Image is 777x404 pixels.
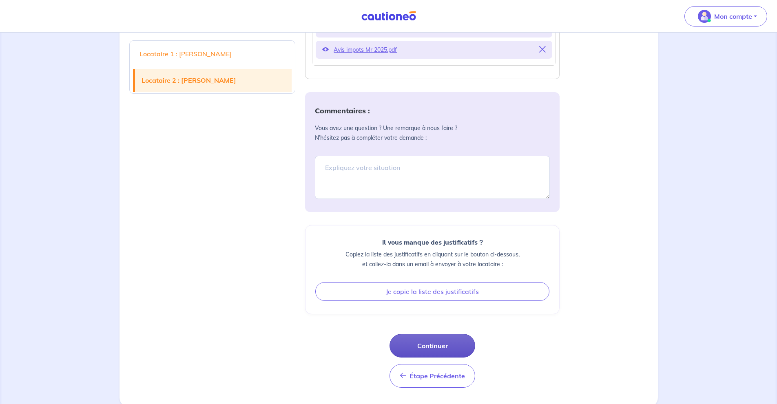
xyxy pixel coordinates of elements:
[315,282,549,301] button: Je copie la liste des justificatifs
[698,10,711,23] img: illu_account_valid_menu.svg
[684,6,767,26] button: illu_account_valid_menu.svgMon compte
[315,106,370,115] strong: Commentaires :
[315,238,549,246] h6: Il vous manque des justificatifs ?
[410,372,465,380] span: Étape Précédente
[315,123,550,143] p: Vous avez une question ? Une remarque à nous faire ? N’hésitez pas à compléter votre demande :
[358,11,419,21] img: Cautioneo
[315,249,549,269] p: Copiez la liste des justificatifs en cliquant sur le bouton ci-dessous, et collez-la dans un emai...
[390,334,475,358] button: Continuer
[390,364,475,388] button: Étape Précédente
[322,44,329,55] button: Voir
[135,69,292,92] a: Locataire 2 : [PERSON_NAME]
[334,44,534,55] p: Avis impots Mr 2025.pdf
[714,11,752,21] p: Mon compte
[539,44,546,55] button: Supprimer
[133,42,292,65] a: Locataire 1 : [PERSON_NAME]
